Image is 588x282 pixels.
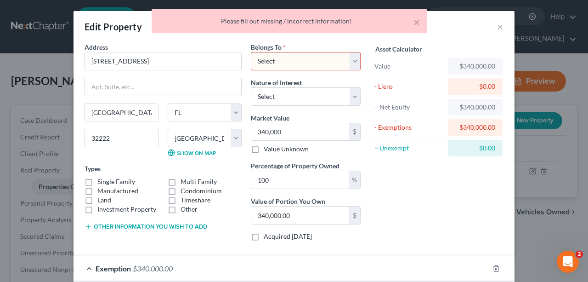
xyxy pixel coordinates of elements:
[264,232,312,241] label: Acquired [DATE]
[374,123,444,132] div: - Exemptions
[85,223,207,230] button: Other information you wish to add
[557,251,579,273] iframe: Intercom live chat
[251,161,339,171] label: Percentage of Property Owned
[85,129,158,147] input: Enter zip...
[97,177,135,186] label: Single Family
[264,144,309,154] label: Value Unknown
[576,251,583,258] span: 2
[181,177,217,186] label: Multi Family
[349,171,360,189] div: %
[251,43,282,51] span: Belongs To
[251,196,325,206] label: Value of Portion You Own
[85,78,241,96] input: Apt, Suite, etc...
[159,17,420,26] div: Please fill out missing / incorrect information!
[455,62,495,71] div: $340,000.00
[374,82,444,91] div: - Liens
[374,62,444,71] div: Value
[133,264,173,273] span: $340,000.00
[374,144,444,153] div: = Unexempt
[85,43,108,51] span: Address
[374,103,444,112] div: = Net Equity
[96,264,131,273] span: Exemption
[85,164,101,173] label: Types
[251,123,349,141] input: 0.00
[251,171,349,189] input: 0.00
[349,207,360,224] div: $
[97,205,156,214] label: Investment Property
[251,78,302,87] label: Nature of Interest
[85,52,241,70] input: Enter address...
[181,205,198,214] label: Other
[168,149,216,156] a: Show on Map
[251,207,349,224] input: 0.00
[455,103,495,112] div: $340,000.00
[455,123,495,132] div: $340,000.00
[85,104,158,121] input: Enter city...
[181,196,210,205] label: Timeshare
[97,196,111,205] label: Land
[251,113,289,123] label: Market Value
[455,82,495,91] div: $0.00
[97,186,138,196] label: Manufactured
[181,186,222,196] label: Condominium
[375,44,422,54] label: Asset Calculator
[413,17,420,28] button: ×
[455,144,495,153] div: $0.00
[349,123,360,141] div: $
